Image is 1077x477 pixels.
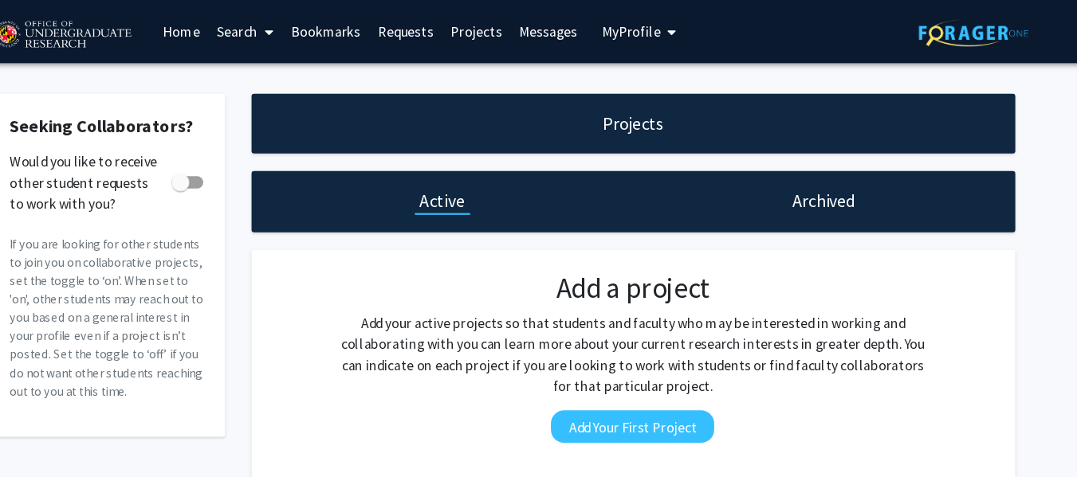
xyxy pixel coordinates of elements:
h2: Add a project [387,247,928,277]
a: Requests [419,1,485,57]
h1: Active [465,171,505,194]
a: Bookmarks [340,1,419,57]
img: University of Maryland Logo [73,12,207,52]
span: Would you like to receive other student requests to work with you? [92,137,233,194]
p: If you are looking for other students to join you on collaborative projects, set the toggle to ‘o... [92,213,268,364]
h1: Projects [631,101,686,123]
h2: Seeking Collaborators? [92,105,268,124]
iframe: Chat [12,405,68,465]
a: Messages [547,1,615,57]
a: Home [223,1,273,57]
a: Search [273,1,340,57]
p: Add your active projects so that students and faculty who may be interested in working and collab... [387,283,928,360]
button: Add Your First Project [584,373,732,402]
a: Projects [485,1,547,57]
img: ForagerOne Logo [918,18,1017,42]
span: My Profile [630,21,683,37]
h1: Archived [803,171,860,194]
